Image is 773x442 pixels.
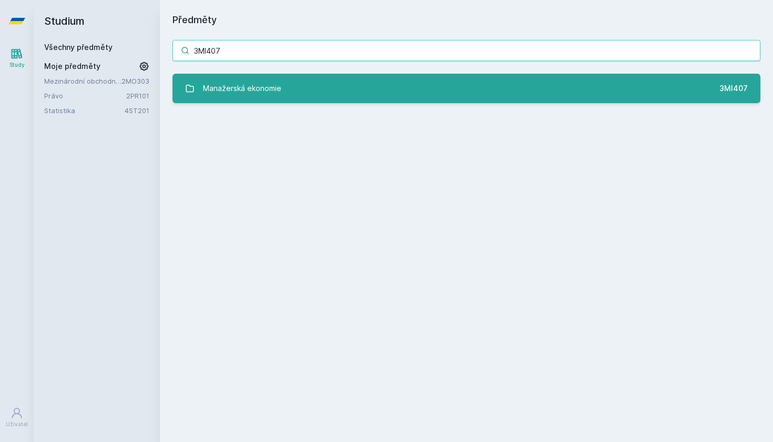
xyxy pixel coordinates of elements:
[44,105,125,116] a: Statistika
[6,420,28,428] div: Uživatel
[44,76,121,86] a: Mezinárodní obchodní jednání a protokol
[44,61,100,72] span: Moje předměty
[203,78,281,99] div: Manažerská ekonomie
[172,40,760,61] input: Název nebo ident předmětu…
[2,42,32,74] a: Study
[719,83,748,94] div: 3MI407
[172,74,760,103] a: Manažerská ekonomie 3MI407
[172,13,760,27] h1: Předměty
[44,43,113,52] a: Všechny předměty
[125,106,149,115] a: 4ST201
[44,91,126,101] a: Právo
[9,61,25,69] div: Study
[126,92,149,100] a: 2PR101
[2,401,32,434] a: Uživatel
[121,77,149,85] a: 2MO303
